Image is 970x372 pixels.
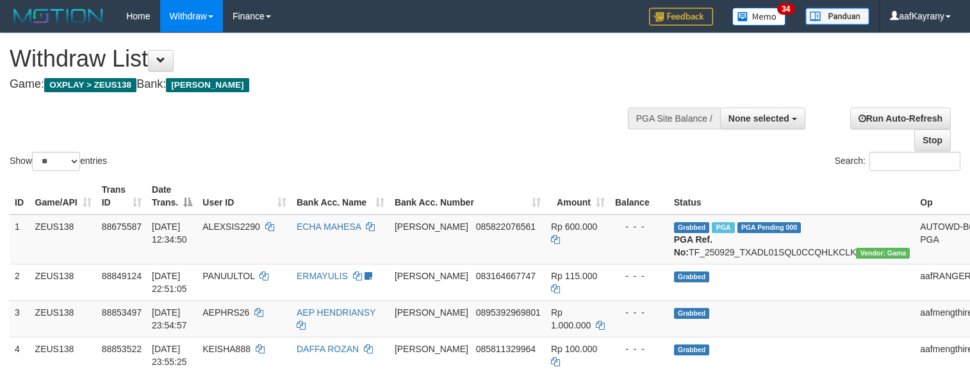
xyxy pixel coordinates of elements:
th: Trans ID: activate to sort column ascending [97,178,147,214]
img: Feedback.jpg [649,8,713,26]
span: ALEXSIS2290 [202,222,260,232]
h4: Game: Bank: [10,78,634,91]
td: TF_250929_TXADL01SQL0CCQHLKCLK [669,214,916,264]
span: [PERSON_NAME] [395,307,468,318]
a: AEP HENDRIANSY [297,307,375,318]
td: 3 [10,300,30,337]
th: Bank Acc. Number: activate to sort column ascending [390,178,546,214]
label: Search: [835,152,960,171]
h1: Withdraw List [10,46,634,72]
td: ZEUS138 [30,300,97,337]
img: panduan.png [805,8,869,25]
span: Grabbed [674,344,710,355]
a: Stop [914,129,951,151]
span: Rp 115.000 [551,271,597,281]
span: Rp 1.000.000 [551,307,591,330]
img: Button%20Memo.svg [732,8,786,26]
span: KEISHA888 [202,344,251,354]
div: - - - [615,306,664,319]
span: None selected [728,113,789,124]
div: - - - [615,343,664,355]
th: Bank Acc. Name: activate to sort column ascending [292,178,390,214]
th: Balance [610,178,669,214]
span: PGA Pending [737,222,801,233]
th: User ID: activate to sort column ascending [197,178,292,214]
span: [DATE] 22:51:05 [152,271,187,294]
label: Show entries [10,152,107,171]
span: Copy 085811329964 to clipboard [476,344,536,354]
th: ID [10,178,30,214]
span: [DATE] 23:55:25 [152,344,187,367]
a: DAFFA ROZAN [297,344,359,354]
th: Date Trans.: activate to sort column descending [147,178,197,214]
img: MOTION_logo.png [10,6,107,26]
span: 88853497 [102,307,142,318]
span: OXPLAY > ZEUS138 [44,78,136,92]
span: [PERSON_NAME] [395,222,468,232]
td: ZEUS138 [30,264,97,300]
button: None selected [720,108,805,129]
div: - - - [615,220,664,233]
td: 2 [10,264,30,300]
th: Amount: activate to sort column ascending [546,178,610,214]
span: Marked by aafpengsreynich [712,222,734,233]
span: [DATE] 23:54:57 [152,307,187,330]
span: 88675587 [102,222,142,232]
span: [PERSON_NAME] [395,271,468,281]
div: - - - [615,270,664,282]
th: Game/API: activate to sort column ascending [30,178,97,214]
th: Status [669,178,916,214]
a: Run Auto-Refresh [850,108,951,129]
span: Grabbed [674,271,710,282]
span: Rp 600.000 [551,222,597,232]
span: PANUULTOL [202,271,254,281]
td: 1 [10,214,30,264]
span: Copy 0895392969801 to clipboard [476,307,541,318]
span: AEPHRS26 [202,307,249,318]
span: Copy 085822076561 to clipboard [476,222,536,232]
td: ZEUS138 [30,214,97,264]
select: Showentries [32,152,80,171]
span: Grabbed [674,308,710,319]
span: 34 [777,3,794,15]
a: ECHA MAHESA [297,222,361,232]
span: Copy 083164667747 to clipboard [476,271,536,281]
span: [PERSON_NAME] [395,344,468,354]
div: PGA Site Balance / [628,108,720,129]
input: Search: [869,152,960,171]
span: 88853522 [102,344,142,354]
span: [DATE] 12:34:50 [152,222,187,245]
a: ERMAYULIS [297,271,348,281]
b: PGA Ref. No: [674,234,712,257]
span: 88849124 [102,271,142,281]
span: Vendor URL: https://trx31.1velocity.biz [856,248,910,259]
span: Rp 100.000 [551,344,597,354]
span: Grabbed [674,222,710,233]
span: [PERSON_NAME] [166,78,249,92]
